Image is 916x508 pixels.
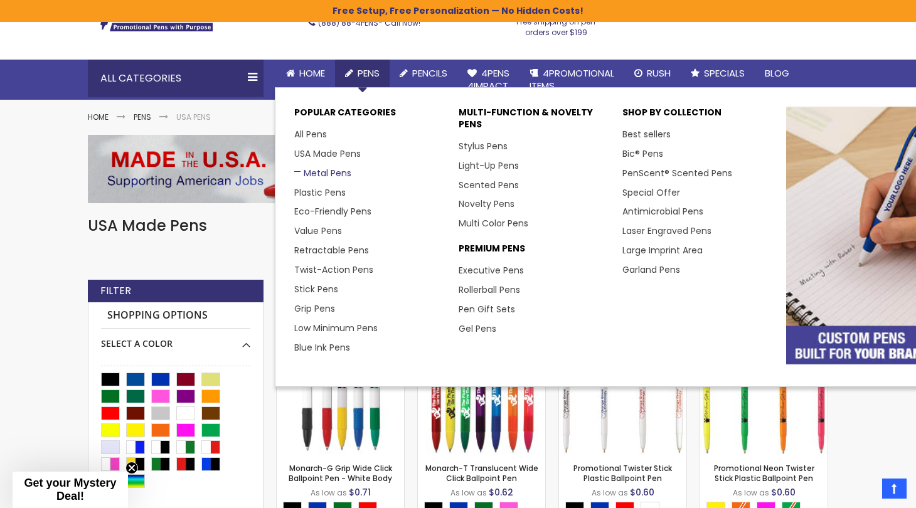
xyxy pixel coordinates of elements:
[700,327,828,454] img: Promotional Neon Twister Stick Plastic Ballpoint Pen
[425,463,538,484] a: Monarch-T Translucent Wide Click Ballpoint Pen
[622,167,732,179] a: PenScent® Scented Pens
[573,463,672,484] a: Promotional Twister Stick Plastic Ballpoint Pen
[624,60,681,87] a: Rush
[294,205,371,218] a: Eco-Friendly Pens
[88,216,828,236] h1: USA Made Pens
[289,463,392,484] a: Monarch-G Grip Wide Click Ballpoint Pen - White Body
[630,486,654,499] span: $0.60
[358,66,380,80] span: Pens
[622,128,671,140] a: Best sellers
[294,244,369,257] a: Retractable Pens
[294,322,378,334] a: Low Minimum Pens
[681,60,755,87] a: Specials
[294,341,350,354] a: Blue Ink Pens
[504,12,609,37] div: Free shipping on pen orders over $199
[101,329,250,350] div: Select A Color
[459,140,508,152] a: Stylus Pens
[294,167,351,179] a: Metal Pens
[294,302,335,315] a: Grip Pens
[318,18,378,28] a: (888) 88-4PENS
[459,303,515,315] a: Pen Gift Sets
[294,107,445,125] p: Popular Categories
[622,205,703,218] a: Antimicrobial Pens
[450,487,487,498] span: As low as
[318,18,420,28] span: - Call Now!
[592,487,628,498] span: As low as
[101,302,250,329] strong: Shopping Options
[622,225,711,237] a: Laser Engraved Pens
[704,66,745,80] span: Specials
[714,463,814,484] a: Promotional Neon Twister Stick Plastic Ballpoint Pen
[459,264,524,277] a: Executive Pens
[24,477,116,502] span: Get your Mystery Deal!
[335,60,390,87] a: Pens
[459,322,496,335] a: Gel Pens
[125,462,138,474] button: Close teaser
[459,159,519,172] a: Light-Up Pens
[622,107,774,125] p: Shop By Collection
[457,60,519,100] a: 4Pens4impact
[771,486,796,499] span: $0.60
[519,60,624,100] a: 4PROMOTIONALITEMS
[459,107,610,137] p: Multi-Function & Novelty Pens
[294,263,373,276] a: Twist-Action Pens
[489,486,513,499] span: $0.62
[459,283,520,296] a: Rollerball Pens
[622,244,703,257] a: Large Imprint Area
[311,487,347,498] span: As low as
[412,66,447,80] span: Pencils
[559,327,686,454] img: Promotional Twister Stick Plastic Ballpoint Pen
[467,66,509,92] span: 4Pens 4impact
[299,66,325,80] span: Home
[294,128,327,140] a: All Pens
[294,225,342,237] a: Value Pens
[294,147,361,160] a: USA Made Pens
[134,112,151,122] a: Pens
[276,60,335,87] a: Home
[390,60,457,87] a: Pencils
[765,66,789,80] span: Blog
[349,486,371,499] span: $0.71
[755,60,799,87] a: Blog
[277,327,404,454] img: Monarch-G Grip Wide Click Ballpoint Pen - White Body
[88,135,828,203] img: USA Pens
[733,487,769,498] span: As low as
[88,112,109,122] a: Home
[622,263,680,276] a: Garland Pens
[459,179,519,191] a: Scented Pens
[459,198,514,210] a: Novelty Pens
[622,186,680,199] a: Special Offer
[13,472,128,508] div: Get your Mystery Deal!Close teaser
[294,186,346,199] a: Plastic Pens
[647,66,671,80] span: Rush
[176,112,211,122] strong: USA Pens
[100,284,131,298] strong: Filter
[459,243,610,261] p: Premium Pens
[530,66,614,92] span: 4PROMOTIONAL ITEMS
[622,147,663,160] a: Bic® Pens
[418,327,545,454] img: Monarch-T Translucent Wide Click Ballpoint Pen
[88,60,264,97] div: All Categories
[294,283,338,295] a: Stick Pens
[812,474,916,508] iframe: Google Customer Reviews
[459,217,528,230] a: Multi Color Pens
